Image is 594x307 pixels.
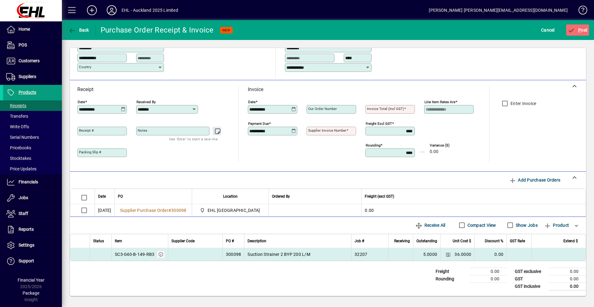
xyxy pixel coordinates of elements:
[23,291,39,296] span: Package
[485,238,503,244] span: Discount %
[470,268,507,275] td: 0.00
[308,128,346,133] mat-label: Supplier invoice number
[510,238,525,244] span: GST Rate
[3,153,62,164] a: Stocktakes
[506,174,563,186] button: Add Purchase Orders
[453,238,471,244] span: Unit Cost $
[19,211,28,216] span: Staff
[115,251,154,257] div: SC3-040-B-149-RB3
[248,121,269,126] mat-label: Payment due
[3,37,62,53] a: POS
[3,174,62,190] a: Financials
[79,65,91,69] mat-label: Country
[171,238,195,244] span: Supplier Code
[93,238,104,244] span: Status
[3,53,62,69] a: Customers
[3,253,62,269] a: Support
[3,190,62,206] a: Jobs
[566,24,589,36] button: Post
[6,124,29,129] span: Write Offs
[563,238,578,244] span: Extend $
[19,243,34,248] span: Settings
[169,135,218,143] mat-hint: Use 'Enter' to start a new line
[549,283,586,290] td: 0.00
[6,114,28,119] span: Transfers
[223,193,238,200] span: Location
[171,208,187,213] span: 300098
[444,250,452,259] button: Change Price Levels
[248,100,256,104] mat-label: Date
[101,25,214,35] div: Purchase Order Receipt & Invoice
[272,193,290,200] span: Ordered By
[355,238,364,244] span: Job #
[68,28,89,33] span: Back
[3,111,62,121] a: Transfers
[79,128,94,133] mat-label: Receipt #
[367,107,404,111] mat-label: Invoice Total (incl GST)
[272,193,358,200] div: Ordered By
[120,208,168,213] span: Supplier Purchase Order
[466,222,496,228] label: Compact View
[512,268,549,275] td: GST exclusive
[118,207,189,214] a: Supplier Purchase Order#300098
[430,143,467,147] span: Variance ($)
[3,238,62,253] a: Settings
[247,238,266,244] span: Description
[244,248,351,261] td: Suction Strainer 2 BYP 200 L/M
[3,22,62,37] a: Home
[3,164,62,174] a: Price Updates
[549,268,586,275] td: 0.00
[541,220,572,231] button: Product
[222,28,230,32] span: NEW
[3,132,62,143] a: Serial Numbers
[208,207,260,213] span: EHL [GEOGRAPHIC_DATA]
[122,5,178,15] div: EHL - Auckland 2025 Limited
[19,58,40,63] span: Customers
[355,251,367,257] span: 32207
[366,143,381,147] mat-label: Rounding
[512,283,549,290] td: GST inclusive
[3,222,62,237] a: Reports
[413,220,448,231] button: Receive All
[19,258,34,263] span: Support
[365,193,578,200] div: Freight (excl GST)
[19,74,36,79] span: Suppliers
[19,42,27,47] span: POS
[6,156,31,161] span: Stocktakes
[78,100,85,104] mat-label: Date
[433,275,470,283] td: Rounding
[19,90,36,95] span: Products
[361,204,586,217] td: 0.00
[394,238,410,244] span: Receiving
[98,193,106,200] span: Date
[198,207,263,214] span: EHL AUCKLAND
[79,150,101,154] mat-label: Packing Slip #
[6,166,37,171] span: Price Updates
[514,222,538,228] label: Show Jobs
[226,238,234,244] span: PO #
[3,206,62,221] a: Staff
[115,238,122,244] span: Item
[366,121,392,126] mat-label: Freight excl GST
[544,220,569,230] span: Product
[19,195,28,200] span: Jobs
[138,128,147,133] mat-label: Notes
[430,149,438,154] span: 0.00
[3,69,62,85] a: Suppliers
[19,227,34,232] span: Reports
[6,135,39,140] span: Serial Numbers
[474,248,506,261] td: 0.00
[308,107,337,111] mat-label: Our order number
[365,193,394,200] span: Freight (excl GST)
[541,25,555,35] span: Cancel
[429,5,568,15] div: [PERSON_NAME] [PERSON_NAME][EMAIL_ADDRESS][DOMAIN_NAME]
[433,268,470,275] td: Freight
[67,24,91,36] button: Back
[6,145,31,150] span: Pricebooks
[549,275,586,283] td: 0.00
[3,100,62,111] a: Receipts
[19,27,30,32] span: Home
[413,248,440,261] td: 5.0000
[98,193,111,200] div: Date
[118,193,123,200] span: PO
